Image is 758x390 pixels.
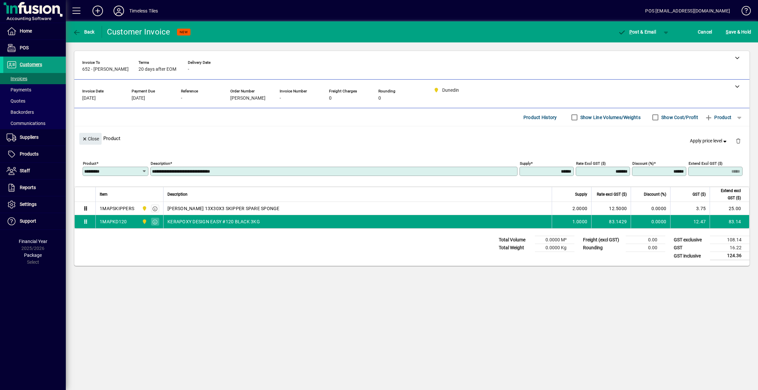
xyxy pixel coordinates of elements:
span: Payments [7,87,31,92]
span: - [181,96,182,101]
span: KERAPOXY DESIGN EASY #120 BLACK 3KG [167,218,260,225]
a: Communications [3,118,66,129]
div: Timeless Tiles [129,6,158,16]
a: Home [3,23,66,39]
span: [DATE] [132,96,145,101]
span: Apply price level [690,137,728,144]
span: Home [20,28,32,34]
app-page-header-button: Back [66,26,102,38]
span: [DATE] [82,96,96,101]
td: 3.75 [670,202,710,215]
span: Support [20,218,36,224]
button: Save & Hold [724,26,753,38]
td: Freight (excl GST) [580,236,626,244]
span: Item [100,191,108,198]
label: Show Cost/Profit [660,114,698,121]
span: Customers [20,62,42,67]
mat-label: Supply [520,161,531,166]
td: 83.14 [710,215,749,228]
td: Total Weight [495,244,535,252]
a: Staff [3,163,66,179]
span: Supply [575,191,587,198]
mat-label: Extend excl GST ($) [689,161,722,166]
td: 25.00 [710,202,749,215]
a: Quotes [3,95,66,107]
span: Close [82,134,99,144]
span: GST ($) [693,191,706,198]
app-page-header-button: Close [78,135,103,141]
div: 1MAPKD120 [100,218,127,225]
span: Communications [7,121,45,126]
span: 2.0000 [572,205,588,212]
a: Products [3,146,66,162]
td: Total Volume [495,236,535,244]
mat-label: Description [151,161,170,166]
span: [PERSON_NAME] [230,96,265,101]
div: 83.1429 [595,218,627,225]
span: Suppliers [20,134,38,140]
div: 1MAPSKIPPERS [100,205,134,212]
span: Staff [20,168,30,173]
app-page-header-button: Delete [730,138,746,144]
td: 0.0000 M³ [535,236,574,244]
div: 12.5000 [595,205,627,212]
span: Description [167,191,188,198]
button: Apply price level [687,135,731,147]
span: Package [24,253,42,258]
span: 0 [329,96,332,101]
span: Backorders [7,110,34,115]
span: - [188,67,189,72]
td: 0.0000 Kg [535,244,574,252]
span: [PERSON_NAME] 13X30X3 SKIPPER SPARE SPONGE [167,205,280,212]
td: 124.36 [710,252,749,260]
td: 0.00 [626,244,665,252]
span: Extend excl GST ($) [714,187,741,202]
span: Rate excl GST ($) [597,191,627,198]
button: Post & Email [615,26,659,38]
td: GST [670,244,710,252]
span: ave & Hold [726,27,751,37]
span: 0 [378,96,381,101]
a: Backorders [3,107,66,118]
span: NEW [180,30,188,34]
a: Suppliers [3,129,66,146]
button: Product [701,111,735,123]
button: Close [79,133,102,145]
td: 16.22 [710,244,749,252]
span: S [726,29,728,35]
mat-label: Product [83,161,96,166]
span: Quotes [7,98,25,104]
td: 108.14 [710,236,749,244]
span: Settings [20,202,37,207]
span: Back [73,29,95,35]
span: 652 - [PERSON_NAME] [82,67,129,72]
span: Products [20,151,38,157]
span: 20 days after EOM [139,67,176,72]
div: POS [EMAIL_ADDRESS][DOMAIN_NAME] [645,6,730,16]
a: Reports [3,180,66,196]
mat-label: Rate excl GST ($) [576,161,606,166]
a: Support [3,213,66,230]
label: Show Line Volumes/Weights [579,114,641,121]
span: Reports [20,185,36,190]
span: Invoices [7,76,27,81]
span: - [280,96,281,101]
span: P [629,29,632,35]
span: Dunedin [140,205,148,212]
a: POS [3,40,66,56]
td: GST exclusive [670,236,710,244]
span: ost & Email [618,29,656,35]
button: Cancel [696,26,714,38]
div: Product [74,126,749,150]
button: Back [71,26,96,38]
td: 0.00 [626,236,665,244]
button: Add [87,5,108,17]
span: Product History [523,112,557,123]
a: Payments [3,84,66,95]
span: Dunedin [140,218,148,225]
td: 12.47 [670,215,710,228]
td: 0.0000 [631,215,670,228]
td: 0.0000 [631,202,670,215]
mat-label: Discount (%) [632,161,654,166]
span: Product [705,112,731,123]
